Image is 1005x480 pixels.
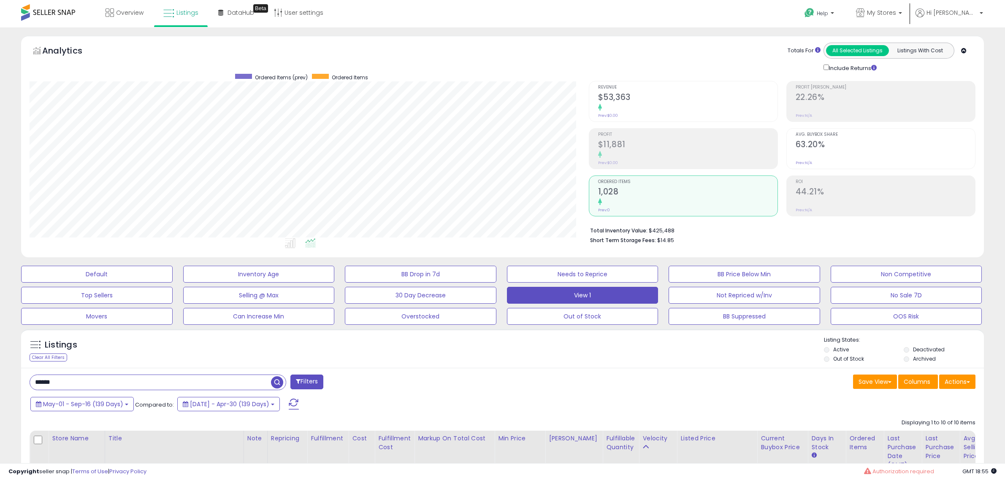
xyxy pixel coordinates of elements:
[962,467,997,475] span: 2025-09-17 18:55 GMT
[72,467,108,475] a: Terms of Use
[817,63,887,73] div: Include Returns
[598,92,777,104] h2: $53,363
[798,1,842,27] a: Help
[271,434,303,443] div: Repricing
[963,434,994,461] div: Avg Selling Price
[345,266,496,283] button: BB Drop in 7d
[796,113,812,118] small: Prev: N/A
[669,287,820,304] button: Not Repriced w/Inv
[332,74,368,81] span: Ordered Items
[414,431,495,473] th: The percentage added to the cost of goods (COGS) that forms the calculator for Min & Max prices.
[669,308,820,325] button: BB Suppressed
[926,8,977,17] span: Hi [PERSON_NAME]
[796,208,812,213] small: Prev: N/A
[657,236,674,244] span: $14.85
[826,45,889,56] button: All Selected Listings
[598,160,618,165] small: Prev: $0.00
[680,434,753,443] div: Listed Price
[913,346,945,353] label: Deactivated
[833,355,864,362] label: Out of Stock
[761,434,804,452] div: Current Buybox Price
[824,336,984,344] p: Listing States:
[796,187,975,198] h2: 44.21%
[177,397,280,411] button: [DATE] - Apr-30 (139 Days)
[183,266,335,283] button: Inventory Age
[507,266,658,283] button: Needs to Reprice
[190,400,269,408] span: [DATE] - Apr-30 (139 Days)
[116,8,144,17] span: Overview
[345,287,496,304] button: 30 Day Decrease
[904,378,930,386] span: Columns
[418,434,491,443] div: Markup on Total Cost
[352,434,371,443] div: Cost
[598,140,777,151] h2: $11,881
[788,47,821,55] div: Totals For
[590,225,969,235] li: $425,488
[30,353,67,361] div: Clear All Filters
[176,8,198,17] span: Listings
[898,375,938,389] button: Columns
[669,266,820,283] button: BB Price Below Min
[507,287,658,304] button: View 1
[796,180,975,184] span: ROI
[345,308,496,325] button: Overstocked
[21,287,173,304] button: Top Sellers
[598,180,777,184] span: Ordered Items
[8,467,39,475] strong: Copyright
[598,187,777,198] h2: 1,028
[253,4,268,13] div: Tooltip anchor
[43,400,123,408] span: May-01 - Sep-16 (139 Days)
[598,85,777,90] span: Revenue
[831,308,982,325] button: OOS Risk
[30,397,134,411] button: May-01 - Sep-16 (139 Days)
[228,8,254,17] span: DataHub
[867,8,896,17] span: My Stores
[887,434,918,469] div: Last Purchase Date (GMT)
[902,419,975,427] div: Displaying 1 to 10 of 10 items
[889,45,951,56] button: Listings With Cost
[21,308,173,325] button: Movers
[598,113,618,118] small: Prev: $0.00
[255,74,308,81] span: Ordered Items (prev)
[833,346,849,353] label: Active
[290,375,323,389] button: Filters
[804,8,815,18] i: Get Help
[606,434,635,452] div: Fulfillable Quantity
[925,434,956,461] div: Last Purchase Price
[311,434,345,443] div: Fulfillment
[642,434,673,443] div: Velocity
[42,45,99,59] h5: Analytics
[135,401,174,409] span: Compared to:
[939,375,975,389] button: Actions
[853,375,897,389] button: Save View
[590,227,647,234] b: Total Inventory Value:
[21,266,173,283] button: Default
[916,8,983,27] a: Hi [PERSON_NAME]
[247,434,264,443] div: Note
[52,434,101,443] div: Store Name
[796,140,975,151] h2: 63.20%
[831,287,982,304] button: No Sale 7D
[598,132,777,137] span: Profit
[498,434,542,443] div: Min Price
[183,308,335,325] button: Can Increase Min
[507,308,658,325] button: Out of Stock
[796,92,975,104] h2: 22.26%
[811,434,842,452] div: Days In Stock
[831,266,982,283] button: Non Competitive
[8,468,146,476] div: seller snap | |
[549,434,599,443] div: [PERSON_NAME]
[598,208,610,213] small: Prev: 0
[378,434,411,452] div: Fulfillment Cost
[796,132,975,137] span: Avg. Buybox Share
[817,10,828,17] span: Help
[108,434,240,443] div: Title
[45,339,77,351] h5: Listings
[590,237,656,244] b: Short Term Storage Fees:
[849,434,880,452] div: Ordered Items
[796,160,812,165] small: Prev: N/A
[913,355,936,362] label: Archived
[796,85,975,90] span: Profit [PERSON_NAME]
[811,452,816,459] small: Days In Stock.
[183,287,335,304] button: Selling @ Max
